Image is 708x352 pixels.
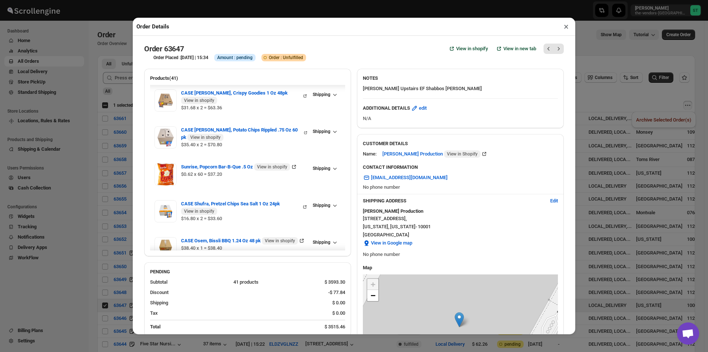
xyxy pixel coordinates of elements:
[358,172,452,184] a: [EMAIL_ADDRESS][DOMAIN_NAME]
[181,237,298,245] span: CASE Osem, Bissli BBQ 1.24 Oz 48 pk
[144,44,184,53] h2: Order 63647
[184,208,214,214] span: View in shopify
[181,171,222,177] span: $0.62 x 60 = $37.20
[363,197,544,205] h3: SHIPPING ADDRESS
[233,278,319,286] div: 41 products
[313,165,330,171] span: Shipping
[332,310,345,317] div: $ 0.00
[553,44,564,54] button: Next
[150,75,345,82] h2: Products(41)
[181,126,303,141] span: CASE [PERSON_NAME], Potato Chips Rippled .75 Oz 60 pk
[313,202,330,208] span: Shipping
[324,278,345,286] div: $ 3593.30
[546,195,562,207] button: Edit
[308,89,341,100] button: Shipping
[363,231,558,239] span: [GEOGRAPHIC_DATA]
[371,280,375,289] span: +
[447,151,478,157] span: View in Shopify
[503,45,536,52] span: View in new tab
[181,245,222,251] span: $38.40 x 1 = $38.40
[363,184,400,190] span: No phone number
[155,237,177,259] img: Item
[444,41,492,56] a: View in shopify
[257,164,287,170] span: View in shopify
[150,324,160,329] b: Total
[150,268,345,276] h2: PENDING
[406,102,431,114] button: edit
[181,90,308,96] a: CASE [PERSON_NAME], Crispy Goodies 1 Oz 48pk View in shopify
[308,237,341,247] button: Shipping
[181,142,222,147] span: $35.40 x 2 = $70.80
[181,163,290,171] span: Sunrise, Popcorn Bar-B-Que .5 Oz
[382,150,480,158] span: [PERSON_NAME] Production
[363,164,558,171] h3: CONTACT INFORMATION
[308,163,341,174] button: Shipping
[181,55,208,60] b: [DATE] | 15:34
[561,21,572,32] button: ×
[455,312,464,327] img: Marker
[308,126,341,137] button: Shipping
[544,44,564,54] nav: Pagination
[155,163,177,185] img: Item
[181,89,302,104] span: CASE [PERSON_NAME], Crispy Goodies 1 Oz 48pk
[181,201,308,206] a: CASE Shufra, Pretzel Chips Sea Salt 1 Oz 24pk View in shopify
[550,197,558,205] span: Edit
[136,23,169,30] h2: Order Details
[184,98,214,103] span: View in shopify
[153,55,208,61] h3: Order Placed :
[358,237,417,249] button: View in Google map
[324,323,345,331] div: $ 3515.46
[418,223,431,230] span: 10001
[181,238,305,243] a: CASE Osem, Bissli BBQ 1.24 Oz 48 pk View in shopify
[269,55,303,61] span: Order : Unfulfilled
[181,127,308,133] a: CASE [PERSON_NAME], Potato Chips Rippled .75 Oz 60 pk View in shopify
[313,129,330,134] span: Shipping
[363,215,407,222] span: [STREET_ADDRESS] ,
[363,105,410,112] b: ADDITIONAL DETAILS
[363,223,389,230] span: [US_STATE] ,
[181,200,302,215] span: CASE Shufra, Pretzel Chips Sea Salt 1 Oz 24pk
[419,105,427,112] span: edit
[363,252,400,257] span: No phone number
[456,45,488,52] span: View in shopify
[363,75,378,81] b: NOTES
[544,44,554,54] button: Previous
[363,85,558,92] p: [PERSON_NAME] Upstairs EF Shabbos [PERSON_NAME]
[155,200,177,222] img: Item
[371,174,448,181] span: [EMAIL_ADDRESS][DOMAIN_NAME]
[367,290,378,301] a: Zoom out
[363,208,423,214] b: [PERSON_NAME] Production
[363,116,371,121] span: N/A
[328,289,345,296] div: -$ 77.84
[390,223,417,230] span: [US_STATE] -
[150,278,228,286] div: Subtotal
[363,150,376,158] div: Name:
[190,134,221,140] span: View in shopify
[150,310,326,317] div: Tax
[313,239,330,245] span: Shipping
[363,140,558,147] h3: CUSTOMER DETAILS
[150,299,326,307] div: Shipping
[217,55,253,61] span: Amount : pending
[155,89,177,112] img: Item
[155,126,177,148] img: Item
[308,200,341,211] button: Shipping
[181,105,222,110] span: $31.68 x 2 = $63.36
[371,291,375,300] span: −
[313,92,330,98] span: Shipping
[382,151,488,157] a: [PERSON_NAME] Production View in Shopify
[332,299,345,307] div: $ 0.00
[367,279,378,290] a: Zoom in
[181,216,222,221] span: $16.80 x 2 = $33.60
[371,239,412,247] span: View in Google map
[491,41,541,56] button: View in new tab
[677,322,699,345] a: Open chat
[363,264,558,271] h3: Map
[265,238,295,244] span: View in shopify
[181,164,298,170] a: Sunrise, Popcorn Bar-B-Que .5 Oz View in shopify
[150,289,322,296] div: Discount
